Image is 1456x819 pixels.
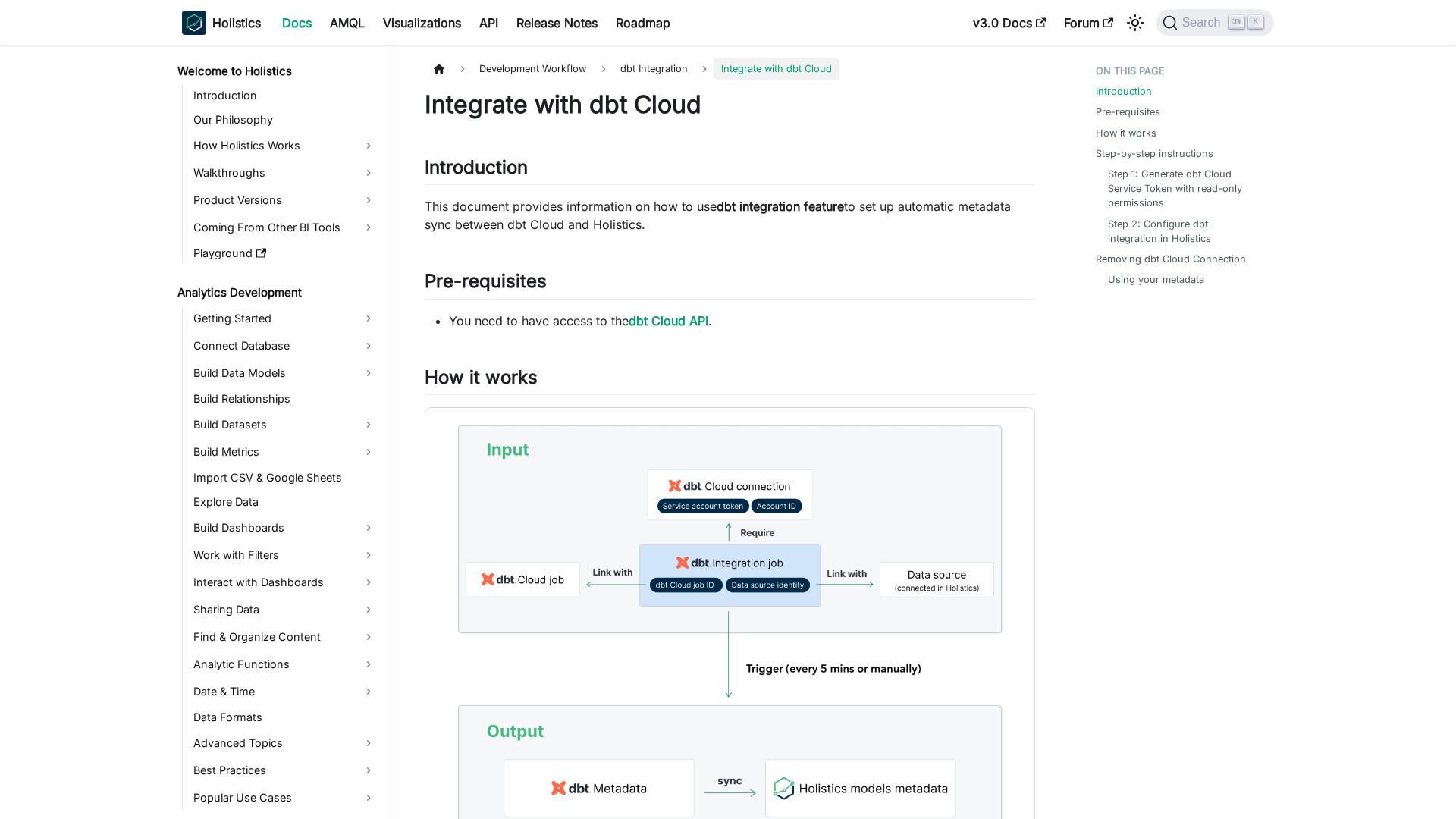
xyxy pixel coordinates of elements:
[1108,272,1204,287] a: Using your metadata
[321,11,374,35] a: AMQL
[1248,15,1263,29] kbd: K
[470,11,507,35] a: API
[425,197,1035,234] p: This document provides information on how to use to set up automatic metadata sync between dbt Cl...
[189,679,381,704] a: Date & Time
[189,133,381,158] a: How Holistics Works
[425,89,1035,120] h1: Integrate with dbt Cloud
[1178,16,1230,30] span: Search
[1123,11,1147,35] button: Switch between dark and light mode (currently light mode)
[189,543,381,567] a: Work with Filters
[182,11,261,35] a: HolisticsHolistics
[189,361,381,385] a: Build Data Models
[425,270,1035,299] h2: Pre-requisites
[189,334,381,358] a: Connect Database
[182,11,206,35] img: Holistics
[1055,11,1122,35] a: Forum
[189,516,381,540] a: Build Dashboards
[620,63,688,74] span: dbt Integration
[374,11,470,35] a: Visualizations
[189,467,381,488] a: Import CSV & Google Sheets
[1096,126,1156,140] a: How it works
[629,313,708,328] a: dbt Cloud API
[189,570,381,595] a: Interact with Dashboards
[1096,105,1160,119] a: Pre-requisites
[189,440,381,464] a: Build Metrics
[1096,84,1152,99] a: Introduction
[167,45,394,819] nav: Docs sidebar
[189,388,381,409] a: Build Relationships
[273,11,321,35] a: Docs
[189,306,381,331] a: Getting Started
[1156,9,1274,36] button: Search (Ctrl+K)
[189,85,381,106] a: Introduction
[1096,146,1213,161] a: Step-by-step instructions
[717,199,844,214] strong: dbt integration feature
[425,366,1035,395] h2: How it works
[607,11,679,35] a: Roadmap
[189,491,381,513] a: Explore Data
[1108,167,1259,211] a: Step 1: Generate dbt Cloud Service Token with read-only permissions
[507,11,607,35] a: Release Notes
[189,625,381,649] a: Find & Organize Content
[173,282,381,303] a: Analytics Development
[189,215,381,240] a: Coming From Other BI Tools
[189,161,381,185] a: Walkthroughs
[189,786,381,810] a: Popular Use Cases
[189,413,381,437] a: Build Datasets
[189,758,381,783] a: Best Practices
[1096,252,1246,266] a: Removing dbt Cloud Connection
[1108,217,1259,246] a: Step 2: Configure dbt integration in Holistics
[613,58,695,80] a: dbt Integration
[449,312,1035,330] li: You need to have access to the .
[425,58,1035,80] nav: Breadcrumbs
[189,707,381,728] a: Data Formats
[189,188,381,212] a: Product Versions
[472,58,594,80] span: Development Workflow
[173,61,381,82] a: Welcome to Holistics
[425,156,1035,185] h2: Introduction
[189,652,381,676] a: Analytic Functions
[212,14,261,32] b: Holistics
[964,11,1055,35] a: v3.0 Docs
[714,58,839,80] span: Integrate with dbt Cloud
[189,731,381,755] a: Advanced Topics
[425,58,453,80] a: Home page
[189,243,381,264] a: Playground
[189,598,381,622] a: Sharing Data
[189,109,381,130] a: Our Philosophy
